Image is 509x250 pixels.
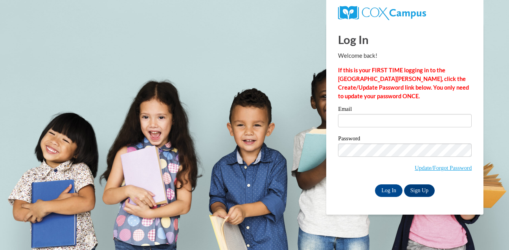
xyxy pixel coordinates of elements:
a: Sign Up [404,184,435,197]
p: Welcome back! [338,51,472,60]
strong: If this is your FIRST TIME logging in to the [GEOGRAPHIC_DATA][PERSON_NAME], click the Create/Upd... [338,67,469,99]
input: Log In [375,184,402,197]
label: Password [338,136,472,143]
a: Update/Forgot Password [415,165,472,171]
label: Email [338,106,472,114]
a: COX Campus [338,9,426,16]
h1: Log In [338,31,472,48]
img: COX Campus [338,6,426,20]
